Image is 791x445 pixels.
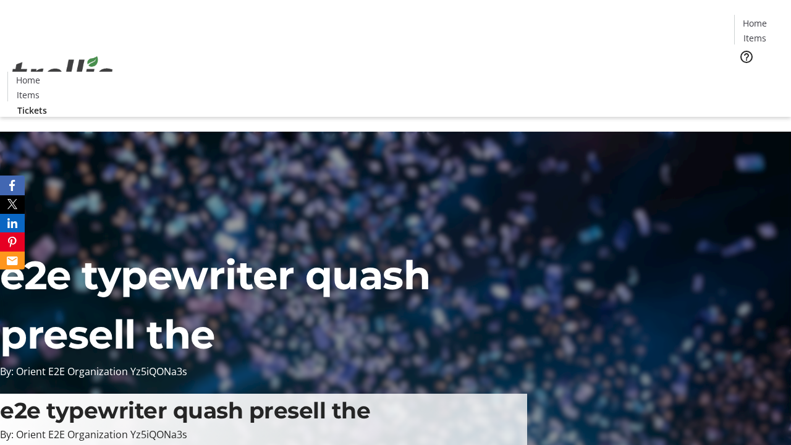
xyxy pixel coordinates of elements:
[7,43,117,104] img: Orient E2E Organization Yz5iQONa3s's Logo
[8,88,48,101] a: Items
[743,17,767,30] span: Home
[735,32,774,44] a: Items
[8,74,48,87] a: Home
[744,72,774,85] span: Tickets
[743,32,766,44] span: Items
[17,104,47,117] span: Tickets
[17,88,40,101] span: Items
[734,44,759,69] button: Help
[734,72,784,85] a: Tickets
[16,74,40,87] span: Home
[7,104,57,117] a: Tickets
[735,17,774,30] a: Home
